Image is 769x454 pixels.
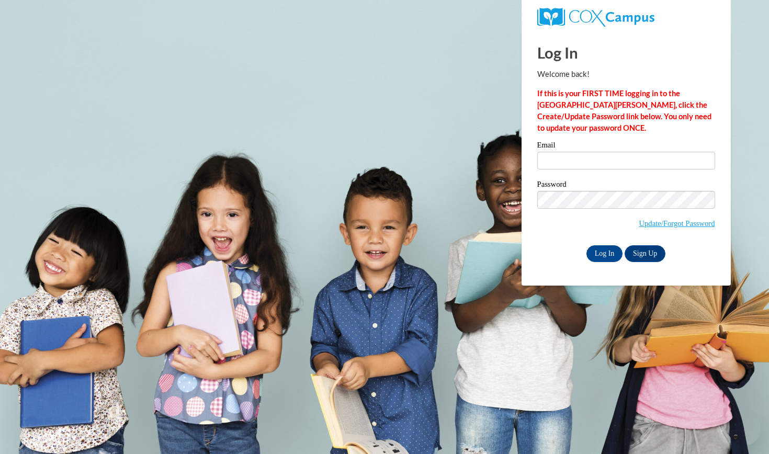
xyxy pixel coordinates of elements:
label: Password [537,180,715,191]
input: Log In [586,245,623,262]
iframe: Button to launch messaging window [727,412,761,446]
label: Email [537,141,715,152]
a: COX Campus [537,8,715,27]
strong: If this is your FIRST TIME logging in to the [GEOGRAPHIC_DATA][PERSON_NAME], click the Create/Upd... [537,89,711,132]
img: COX Campus [537,8,654,27]
h1: Log In [537,42,715,63]
p: Welcome back! [537,69,715,80]
a: Sign Up [625,245,665,262]
a: Update/Forgot Password [639,219,715,228]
